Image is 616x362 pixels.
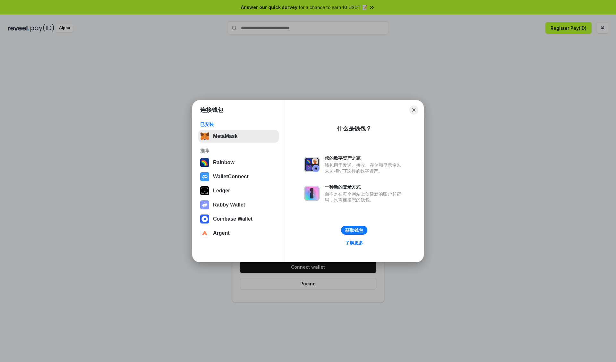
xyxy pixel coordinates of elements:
[345,227,363,233] div: 获取钱包
[213,188,230,194] div: Ledger
[213,202,245,208] div: Rabby Wallet
[325,184,404,190] div: 一种新的登录方式
[341,226,367,235] button: 获取钱包
[213,160,235,165] div: Rainbow
[200,172,209,181] img: svg+xml,%3Csvg%20width%3D%2228%22%20height%3D%2228%22%20viewBox%3D%220%200%2028%2028%22%20fill%3D...
[213,174,249,180] div: WalletConnect
[198,227,279,240] button: Argent
[304,157,320,172] img: svg+xml,%3Csvg%20xmlns%3D%22http%3A%2F%2Fwww.w3.org%2F2000%2Fsvg%22%20fill%3D%22none%22%20viewBox...
[200,186,209,195] img: svg+xml,%3Csvg%20xmlns%3D%22http%3A%2F%2Fwww.w3.org%2F2000%2Fsvg%22%20width%3D%2228%22%20height%3...
[213,216,252,222] div: Coinbase Wallet
[213,230,230,236] div: Argent
[200,158,209,167] img: svg+xml,%3Csvg%20width%3D%22120%22%20height%3D%22120%22%20viewBox%3D%220%200%20120%20120%22%20fil...
[200,106,223,114] h1: 连接钱包
[325,155,404,161] div: 您的数字资产之家
[198,130,279,143] button: MetaMask
[325,191,404,203] div: 而不是在每个网站上创建新的账户和密码，只需连接您的钱包。
[200,215,209,223] img: svg+xml,%3Csvg%20width%3D%2228%22%20height%3D%2228%22%20viewBox%3D%220%200%2028%2028%22%20fill%3D...
[213,133,237,139] div: MetaMask
[200,229,209,238] img: svg+xml,%3Csvg%20width%3D%2228%22%20height%3D%2228%22%20viewBox%3D%220%200%2028%2028%22%20fill%3D...
[409,105,418,114] button: Close
[198,184,279,197] button: Ledger
[200,122,277,127] div: 已安装
[198,170,279,183] button: WalletConnect
[198,156,279,169] button: Rainbow
[341,239,367,247] a: 了解更多
[337,125,372,132] div: 什么是钱包？
[198,213,279,225] button: Coinbase Wallet
[200,148,277,154] div: 推荐
[200,132,209,141] img: svg+xml,%3Csvg%20fill%3D%22none%22%20height%3D%2233%22%20viewBox%3D%220%200%2035%2033%22%20width%...
[200,200,209,209] img: svg+xml,%3Csvg%20xmlns%3D%22http%3A%2F%2Fwww.w3.org%2F2000%2Fsvg%22%20fill%3D%22none%22%20viewBox...
[198,198,279,211] button: Rabby Wallet
[325,162,404,174] div: 钱包用于发送、接收、存储和显示像以太坊和NFT这样的数字资产。
[345,240,363,246] div: 了解更多
[304,186,320,201] img: svg+xml,%3Csvg%20xmlns%3D%22http%3A%2F%2Fwww.w3.org%2F2000%2Fsvg%22%20fill%3D%22none%22%20viewBox...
